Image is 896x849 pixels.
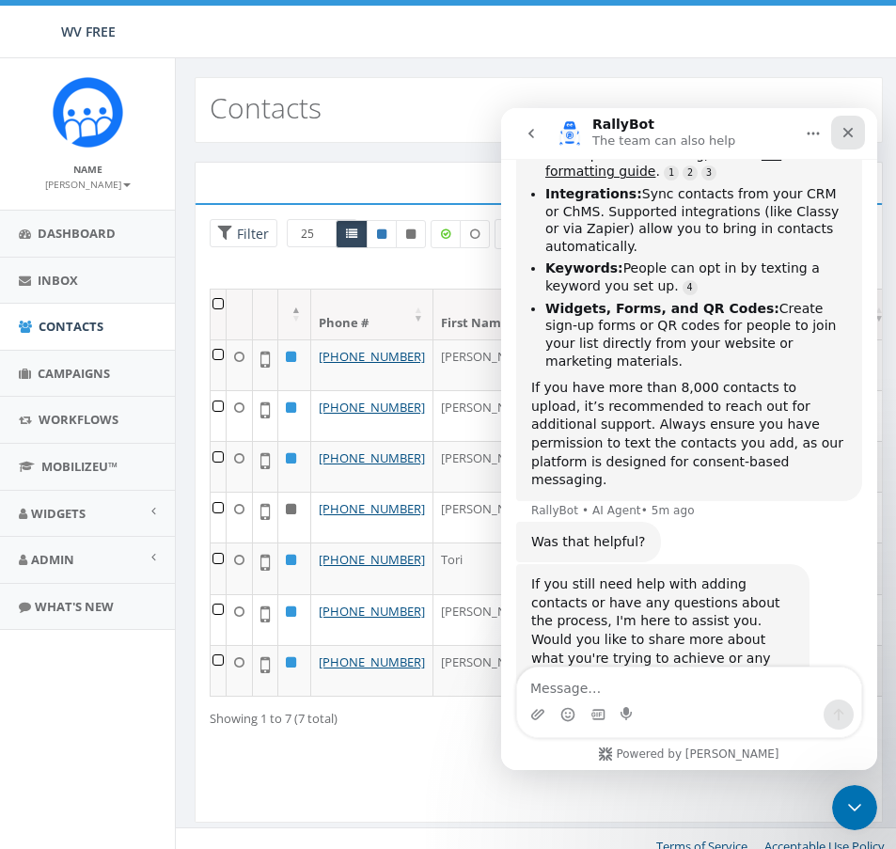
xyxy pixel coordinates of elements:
div: RallyBot says… [15,414,361,457]
div: Was that helpful? [15,414,160,455]
span: Advance Filter [210,219,277,248]
a: [PHONE_NUMBER] [319,603,425,620]
a: [PHONE_NUMBER] [319,449,425,466]
div: RallyBot says… [15,456,361,631]
b: Widgets, Forms, and QR Codes: [44,193,278,208]
div: Showing 1 to 7 (7 total) [210,702,467,728]
th: Phone #: activate to sort column ascending [311,290,433,339]
a: Active [367,220,397,248]
li: People can opt in by texting a keyword you set up. [44,151,346,186]
td: [PERSON_NAME] [433,390,544,441]
a: Source reference 11708828: [200,57,215,72]
td: Tori [433,542,544,593]
span: What's New [35,598,114,615]
span: Contacts [39,318,103,335]
h2: Contacts [210,92,322,123]
div: Was that helpful? [30,425,145,444]
small: Name [73,163,102,176]
a: Source reference 11536881: [181,57,196,72]
span: Filter [232,225,269,243]
button: Gif picker [89,599,104,614]
a: [PHONE_NUMBER] [319,500,425,517]
b: Integrations: [44,78,141,93]
div: If you have more than 8,000 contacts to upload, it’s recommended to reach out for additional supp... [30,271,346,382]
a: [PHONE_NUMBER] [319,653,425,670]
a: Source reference 11537105: [163,57,178,72]
span: Inbox [38,272,78,289]
div: RallyBot • AI Agent • 5m ago [30,397,194,408]
label: Data not Enriched [460,220,490,248]
a: [PHONE_NUMBER] [319,399,425,416]
span: Dashboard [38,225,116,242]
b: Keywords: [44,152,122,167]
div: If you still need help with adding contacts or have any questions about the process, I'm here to ... [15,456,308,590]
span: Workflows [39,411,118,428]
div: If you still need help with adding contacts or have any questions about the process, I'm here to ... [30,467,293,578]
span: MobilizeU™ [41,458,118,475]
span: WV FREE [61,23,116,40]
button: Send a message… [322,591,353,621]
li: Sync contacts from your CRM or ChMS. Supported integrations (like Classy or via Zapier) allow you... [44,77,346,147]
img: Rally_Corp_Icon.png [53,77,123,148]
span: Campaigns [38,365,110,382]
label: Not a Mobile [495,219,523,249]
textarea: Message… [16,559,360,591]
small: [PERSON_NAME] [45,178,131,191]
a: Source reference 11536607: [181,172,196,187]
button: Start recording [119,599,134,614]
iframe: Intercom live chat [501,108,877,770]
button: Upload attachment [29,599,44,614]
li: Create sign-up forms or QR codes for people to join your list directly from your website or marke... [44,192,346,261]
td: [PERSON_NAME] [433,492,544,542]
a: file formatting guide [44,39,280,71]
td: [PERSON_NAME] [433,339,544,390]
th: First Name [433,290,544,339]
a: [PHONE_NUMBER] [319,348,425,365]
i: This phone number is subscribed and will receive texts. [377,228,386,240]
a: [PERSON_NAME] [45,175,131,192]
td: [PERSON_NAME] [433,594,544,645]
span: Widgets [31,505,86,522]
i: This phone number is unsubscribed and has opted-out of all texts. [406,228,416,240]
a: All contacts [336,220,368,248]
span: Admin [31,551,74,568]
td: [PERSON_NAME] [433,441,544,492]
button: Emoji picker [59,599,74,614]
label: Data Enriched [431,220,461,248]
td: [PERSON_NAME] [433,645,544,696]
iframe: Intercom live chat [832,785,877,830]
a: Opted Out [396,220,426,248]
a: [PHONE_NUMBER] [319,551,425,568]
